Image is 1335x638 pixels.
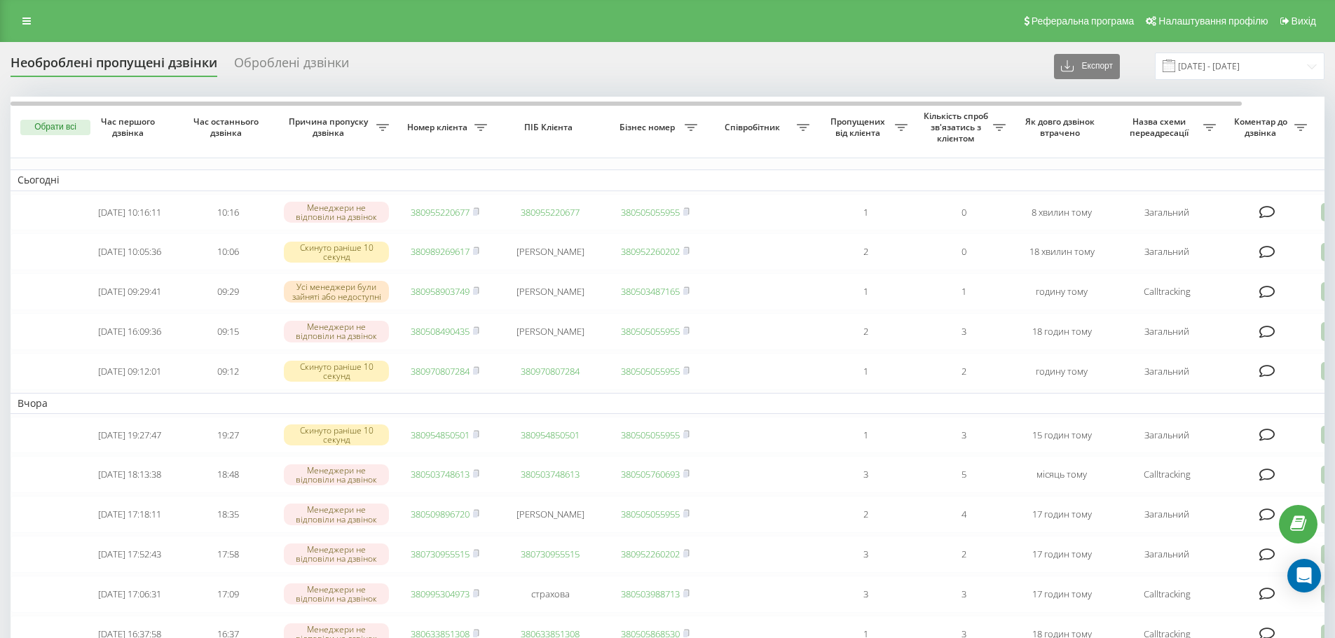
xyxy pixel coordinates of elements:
[521,365,580,377] a: 380970807284
[1111,233,1223,270] td: Загальний
[621,588,680,600] a: 380503988713
[1111,353,1223,390] td: Загальний
[816,233,915,270] td: 2
[1013,313,1111,350] td: 18 годин тому
[284,543,389,564] div: Менеджери не відповіли на дзвінок
[284,583,389,604] div: Менеджери не відповіли на дзвінок
[284,321,389,342] div: Менеджери не відповіли на дзвінок
[1118,116,1203,138] span: Назва схеми переадресації
[1111,576,1223,613] td: Calltracking
[411,548,470,560] a: 380730955515
[1013,233,1111,270] td: 18 хвилин тому
[621,325,680,338] a: 380505055955
[494,496,606,533] td: [PERSON_NAME]
[92,116,167,138] span: Час першого дзвінка
[81,353,179,390] td: [DATE] 09:12:01
[915,496,1013,533] td: 4
[521,206,580,219] a: 380955220677
[1111,273,1223,310] td: Calltracking
[81,576,179,613] td: [DATE] 17:06:31
[1013,353,1111,390] td: годину тому
[613,122,685,133] span: Бізнес номер
[284,202,389,223] div: Менеджери не відповіли на дзвінок
[521,429,580,441] a: 380954850501
[915,233,1013,270] td: 0
[1111,496,1223,533] td: Загальний
[621,365,680,377] a: 380505055955
[621,429,680,441] a: 380505055955
[1054,54,1120,79] button: Експорт
[816,456,915,493] td: 3
[816,417,915,454] td: 1
[284,116,376,138] span: Причина пропуску дзвінка
[11,55,217,77] div: Необроблені пропущені дзвінки
[1013,496,1111,533] td: 17 годин тому
[284,424,389,445] div: Скинуто раніше 10 секунд
[621,245,680,258] a: 380952260202
[284,281,389,302] div: Усі менеджери були зайняті або недоступні
[284,504,389,525] div: Менеджери не відповіли на дзвінок
[1111,194,1223,231] td: Загальний
[81,313,179,350] td: [DATE] 16:09:36
[621,285,680,298] a: 380503487165
[711,122,797,133] span: Співробітник
[411,285,470,298] a: 380958903749
[915,273,1013,310] td: 1
[915,313,1013,350] td: 3
[411,468,470,480] a: 380503748613
[179,273,277,310] td: 09:29
[816,353,915,390] td: 1
[816,536,915,573] td: 3
[179,194,277,231] td: 10:16
[81,194,179,231] td: [DATE] 10:16:11
[915,353,1013,390] td: 2
[179,353,277,390] td: 09:12
[81,536,179,573] td: [DATE] 17:52:43
[1013,576,1111,613] td: 17 годин тому
[179,417,277,454] td: 19:27
[506,122,594,133] span: ПІБ Клієнта
[1111,456,1223,493] td: Calltracking
[1111,536,1223,573] td: Загальний
[1013,194,1111,231] td: 8 хвилин тому
[81,233,179,270] td: [DATE] 10:05:36
[179,233,277,270] td: 10:06
[621,468,680,480] a: 380505760693
[915,194,1013,231] td: 0
[1024,116,1100,138] span: Як довго дзвінок втрачено
[922,111,993,144] span: Кількість спроб зв'язатись з клієнтом
[521,468,580,480] a: 380503748613
[81,496,179,533] td: [DATE] 17:18:11
[234,55,349,77] div: Оброблені дзвінки
[915,576,1013,613] td: 3
[1230,116,1294,138] span: Коментар до дзвінка
[284,464,389,485] div: Менеджери не відповіли на дзвінок
[411,206,470,219] a: 380955220677
[915,456,1013,493] td: 5
[915,536,1013,573] td: 2
[284,242,389,263] div: Скинуто раніше 10 секунд
[816,496,915,533] td: 2
[915,417,1013,454] td: 3
[411,508,470,520] a: 380509896720
[179,576,277,613] td: 17:09
[494,576,606,613] td: страхова
[1287,559,1321,592] div: Open Intercom Messenger
[179,313,277,350] td: 09:15
[1292,15,1316,27] span: Вихід
[1111,417,1223,454] td: Загальний
[1032,15,1135,27] span: Реферальна програма
[411,429,470,441] a: 380954850501
[81,456,179,493] td: [DATE] 18:13:38
[179,536,277,573] td: 17:58
[411,365,470,377] a: 380970807284
[494,273,606,310] td: [PERSON_NAME]
[81,273,179,310] td: [DATE] 09:29:41
[411,245,470,258] a: 380989269617
[1111,313,1223,350] td: Загальний
[411,588,470,600] a: 380995304973
[494,233,606,270] td: [PERSON_NAME]
[20,120,90,135] button: Обрати всі
[1013,456,1111,493] td: місяць тому
[621,508,680,520] a: 380505055955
